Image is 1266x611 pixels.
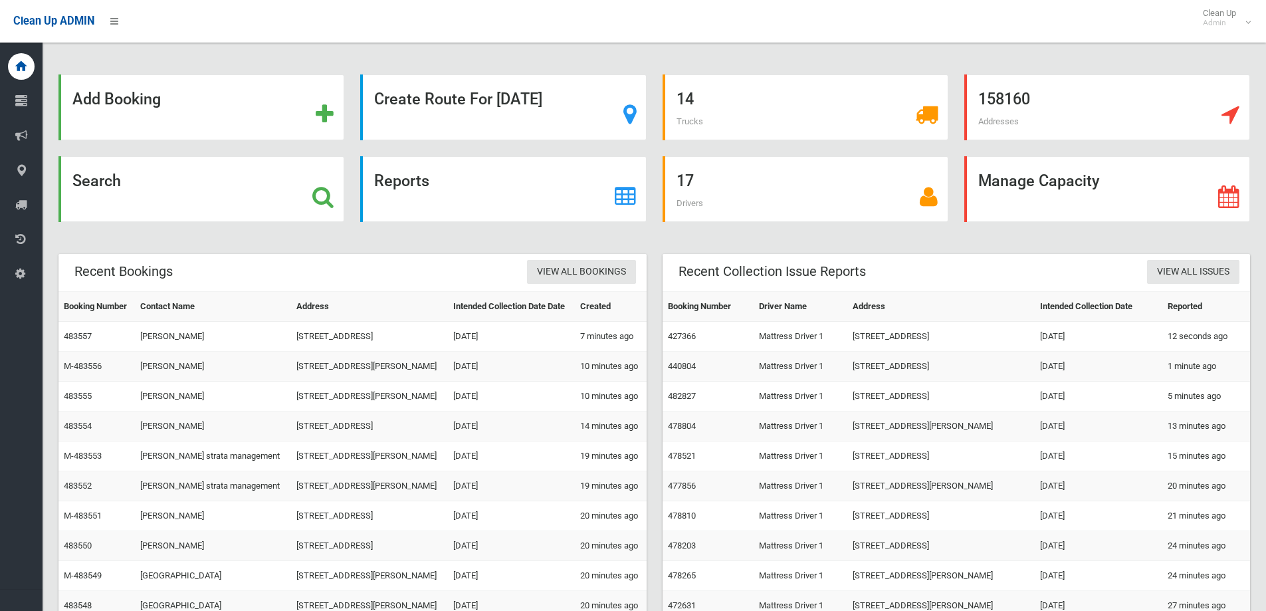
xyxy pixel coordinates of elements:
[668,481,696,491] a: 477856
[135,561,291,591] td: [GEOGRAPHIC_DATA]
[847,561,1035,591] td: [STREET_ADDRESS][PERSON_NAME]
[663,74,948,140] a: 14 Trucks
[1162,561,1250,591] td: 24 minutes ago
[668,451,696,461] a: 478521
[64,361,102,371] a: M-483556
[754,471,847,501] td: Mattress Driver 1
[448,382,575,412] td: [DATE]
[135,412,291,441] td: [PERSON_NAME]
[978,90,1030,108] strong: 158160
[754,441,847,471] td: Mattress Driver 1
[64,600,92,610] a: 483548
[754,382,847,412] td: Mattress Driver 1
[135,471,291,501] td: [PERSON_NAME] strata management
[448,352,575,382] td: [DATE]
[58,74,344,140] a: Add Booking
[1162,412,1250,441] td: 13 minutes ago
[575,382,646,412] td: 10 minutes ago
[663,292,754,322] th: Booking Number
[575,561,646,591] td: 20 minutes ago
[291,501,448,531] td: [STREET_ADDRESS]
[13,15,94,27] span: Clean Up ADMIN
[360,74,646,140] a: Create Route For [DATE]
[575,292,646,322] th: Created
[1162,531,1250,561] td: 24 minutes ago
[847,441,1035,471] td: [STREET_ADDRESS]
[448,412,575,441] td: [DATE]
[360,156,646,222] a: Reports
[575,441,646,471] td: 19 minutes ago
[58,259,189,285] header: Recent Bookings
[754,352,847,382] td: Mattress Driver 1
[754,322,847,352] td: Mattress Driver 1
[1035,352,1163,382] td: [DATE]
[64,570,102,580] a: M-483549
[72,90,161,108] strong: Add Booking
[847,471,1035,501] td: [STREET_ADDRESS][PERSON_NAME]
[291,382,448,412] td: [STREET_ADDRESS][PERSON_NAME]
[847,531,1035,561] td: [STREET_ADDRESS]
[1162,292,1250,322] th: Reported
[677,90,694,108] strong: 14
[668,511,696,521] a: 478810
[1162,322,1250,352] td: 12 seconds ago
[1035,322,1163,352] td: [DATE]
[575,352,646,382] td: 10 minutes ago
[1035,501,1163,531] td: [DATE]
[448,531,575,561] td: [DATE]
[847,382,1035,412] td: [STREET_ADDRESS]
[1035,292,1163,322] th: Intended Collection Date
[1035,471,1163,501] td: [DATE]
[291,471,448,501] td: [STREET_ADDRESS][PERSON_NAME]
[1162,352,1250,382] td: 1 minute ago
[64,331,92,341] a: 483557
[663,156,948,222] a: 17 Drivers
[754,292,847,322] th: Driver Name
[668,600,696,610] a: 472631
[448,471,575,501] td: [DATE]
[847,412,1035,441] td: [STREET_ADDRESS][PERSON_NAME]
[135,322,291,352] td: [PERSON_NAME]
[1035,382,1163,412] td: [DATE]
[64,481,92,491] a: 483552
[1035,412,1163,441] td: [DATE]
[374,172,429,190] strong: Reports
[668,570,696,580] a: 478265
[847,322,1035,352] td: [STREET_ADDRESS]
[135,382,291,412] td: [PERSON_NAME]
[847,501,1035,531] td: [STREET_ADDRESS]
[1196,8,1249,28] span: Clean Up
[964,74,1250,140] a: 158160 Addresses
[135,441,291,471] td: [PERSON_NAME] strata management
[448,322,575,352] td: [DATE]
[135,531,291,561] td: [PERSON_NAME]
[448,441,575,471] td: [DATE]
[135,352,291,382] td: [PERSON_NAME]
[448,501,575,531] td: [DATE]
[1203,18,1236,28] small: Admin
[575,501,646,531] td: 20 minutes ago
[575,412,646,441] td: 14 minutes ago
[754,531,847,561] td: Mattress Driver 1
[1162,441,1250,471] td: 15 minutes ago
[663,259,882,285] header: Recent Collection Issue Reports
[58,292,135,322] th: Booking Number
[64,391,92,401] a: 483555
[978,172,1099,190] strong: Manage Capacity
[64,421,92,431] a: 483554
[575,531,646,561] td: 20 minutes ago
[291,352,448,382] td: [STREET_ADDRESS][PERSON_NAME]
[448,292,575,322] th: Intended Collection Date Date
[1147,260,1239,285] a: View All Issues
[527,260,636,285] a: View All Bookings
[291,441,448,471] td: [STREET_ADDRESS][PERSON_NAME]
[575,471,646,501] td: 19 minutes ago
[1035,441,1163,471] td: [DATE]
[677,116,703,126] span: Trucks
[135,292,291,322] th: Contact Name
[754,412,847,441] td: Mattress Driver 1
[1035,561,1163,591] td: [DATE]
[291,292,448,322] th: Address
[668,421,696,431] a: 478804
[847,352,1035,382] td: [STREET_ADDRESS]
